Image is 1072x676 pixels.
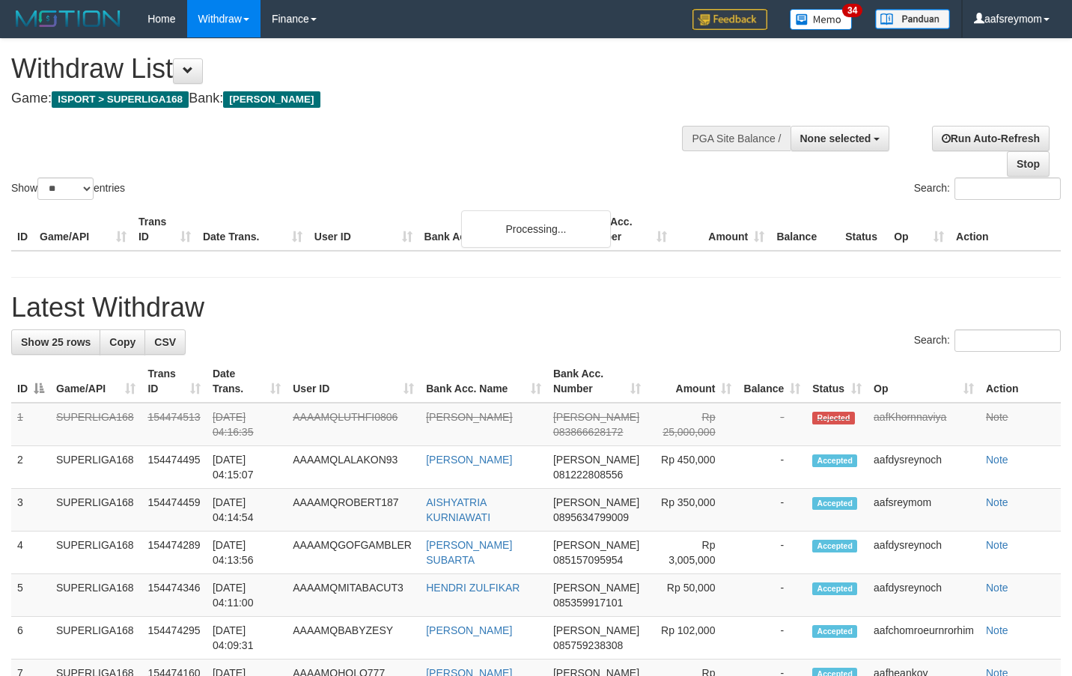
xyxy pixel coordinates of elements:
span: [PERSON_NAME] [223,91,320,108]
td: - [737,403,806,446]
td: AAAAMQLALAKON93 [287,446,420,489]
span: Accepted [812,582,857,595]
a: Note [986,624,1008,636]
th: Date Trans. [197,208,308,251]
th: Amount: activate to sort column ascending [647,360,738,403]
th: ID [11,208,34,251]
td: 154474513 [141,403,206,446]
div: PGA Site Balance / [682,126,790,151]
td: AAAAMQBABYZESY [287,617,420,660]
th: Op: activate to sort column ascending [868,360,980,403]
a: [PERSON_NAME] [426,624,512,636]
span: Copy 085359917101 to clipboard [553,597,623,609]
span: Copy [109,336,135,348]
span: Show 25 rows [21,336,91,348]
td: aafdysreynoch [868,446,980,489]
th: Bank Acc. Name [418,208,576,251]
span: Accepted [812,625,857,638]
a: Run Auto-Refresh [932,126,1050,151]
th: Action [950,208,1061,251]
a: AISHYATRIA KURNIAWATI [426,496,490,523]
td: Rp 50,000 [647,574,738,617]
td: [DATE] 04:11:00 [207,574,287,617]
label: Search: [914,177,1061,200]
th: User ID: activate to sort column ascending [287,360,420,403]
td: 154474289 [141,532,206,574]
td: Rp 350,000 [647,489,738,532]
td: 154474346 [141,574,206,617]
img: Feedback.jpg [692,9,767,30]
input: Search: [954,177,1061,200]
td: SUPERLIGA168 [50,532,141,574]
input: Search: [954,329,1061,352]
a: Note [986,496,1008,508]
td: 5 [11,574,50,617]
th: Date Trans.: activate to sort column ascending [207,360,287,403]
th: Amount [673,208,770,251]
img: panduan.png [875,9,950,29]
th: Action [980,360,1061,403]
td: [DATE] 04:14:54 [207,489,287,532]
span: Accepted [812,497,857,510]
span: Copy 085157095954 to clipboard [553,554,623,566]
td: Rp 25,000,000 [647,403,738,446]
td: SUPERLIGA168 [50,446,141,489]
th: Trans ID: activate to sort column ascending [141,360,206,403]
th: ID: activate to sort column descending [11,360,50,403]
th: Status: activate to sort column ascending [806,360,868,403]
a: Note [986,539,1008,551]
td: [DATE] 04:13:56 [207,532,287,574]
h1: Latest Withdraw [11,293,1061,323]
a: [PERSON_NAME] [426,454,512,466]
td: aafKhornnaviya [868,403,980,446]
td: [DATE] 04:09:31 [207,617,287,660]
a: Copy [100,329,145,355]
th: Op [888,208,950,251]
span: [PERSON_NAME] [553,582,639,594]
td: - [737,574,806,617]
span: Copy 083866628172 to clipboard [553,426,623,438]
th: Bank Acc. Name: activate to sort column ascending [420,360,547,403]
th: Bank Acc. Number [576,208,673,251]
a: CSV [144,329,186,355]
td: SUPERLIGA168 [50,574,141,617]
td: 6 [11,617,50,660]
th: Trans ID [133,208,197,251]
a: [PERSON_NAME] [426,411,512,423]
span: None selected [800,133,871,144]
h1: Withdraw List [11,54,700,84]
img: Button%20Memo.svg [790,9,853,30]
img: MOTION_logo.png [11,7,125,30]
th: Game/API [34,208,133,251]
td: Rp 450,000 [647,446,738,489]
span: [PERSON_NAME] [553,539,639,551]
span: [PERSON_NAME] [553,411,639,423]
button: None selected [791,126,890,151]
td: AAAAMQLUTHFI0806 [287,403,420,446]
span: [PERSON_NAME] [553,624,639,636]
td: 154474459 [141,489,206,532]
a: [PERSON_NAME] SUBARTA [426,539,512,566]
span: Accepted [812,454,857,467]
td: [DATE] 04:15:07 [207,446,287,489]
span: Copy 0895634799009 to clipboard [553,511,629,523]
div: Processing... [461,210,611,248]
td: AAAAMQMITABACUT3 [287,574,420,617]
span: Copy 081222808556 to clipboard [553,469,623,481]
a: Note [986,582,1008,594]
th: Status [839,208,888,251]
span: [PERSON_NAME] [553,454,639,466]
span: CSV [154,336,176,348]
td: [DATE] 04:16:35 [207,403,287,446]
span: Copy 085759238308 to clipboard [553,639,623,651]
a: Show 25 rows [11,329,100,355]
th: Bank Acc. Number: activate to sort column ascending [547,360,647,403]
td: aafdysreynoch [868,574,980,617]
th: User ID [308,208,418,251]
td: SUPERLIGA168 [50,489,141,532]
td: 154474295 [141,617,206,660]
span: [PERSON_NAME] [553,496,639,508]
td: AAAAMQROBERT187 [287,489,420,532]
a: Note [986,454,1008,466]
td: 3 [11,489,50,532]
